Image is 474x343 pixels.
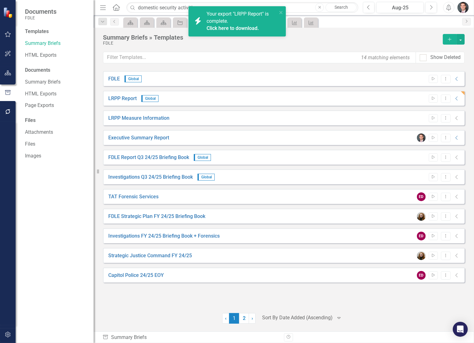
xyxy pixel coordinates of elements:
a: Page Exports [25,102,87,109]
div: Documents [25,67,87,74]
a: Strategic Justice Command FY 24/25 [108,252,192,259]
div: Summary Briefs » Templates [103,34,440,41]
a: Summary Briefs [25,40,87,47]
a: HTML Exports [25,90,87,98]
div: ED [417,232,426,240]
a: Files [25,141,87,148]
input: Filter Templates... [103,52,416,63]
span: Global [194,154,211,161]
img: Jennifer Siddoway [417,251,426,260]
div: ED [417,192,426,201]
a: FDLE Report Q3 24/25 Briefing Book [108,154,189,161]
span: ‹ [225,315,227,321]
div: Aug-25 [379,4,422,12]
div: Files [25,117,87,124]
a: LRPP Measure Information [108,115,169,122]
span: Global [141,95,159,102]
span: Global [125,75,142,82]
a: Images [25,152,87,160]
div: Open Intercom Messenger [453,322,468,337]
a: Attachments [25,129,87,136]
img: Will Grissom [457,2,469,13]
div: 14 matching elements [359,52,411,63]
span: Global [198,174,215,181]
a: Investigations FY 24/25 Briefing Book + Forensics [108,233,220,240]
div: Summary Briefs [102,334,279,341]
div: Show Deleted [430,54,461,61]
span: 1 [229,313,239,324]
a: 2 [239,313,249,324]
a: Executive Summary Report [108,134,169,142]
input: Search ClearPoint... [126,2,358,13]
span: Your export "LRPP Report" is complete. [207,11,276,32]
div: ED [417,271,426,280]
a: Click here to download. [207,25,259,31]
img: Jennifer Siddoway [417,212,426,221]
a: FDLE Strategic Plan FY 24/25 Briefing Book [108,213,205,220]
button: close [279,9,283,16]
a: FDLE [108,75,120,83]
a: Search [325,3,357,12]
span: › [252,315,253,321]
img: ClearPoint Strategy [3,7,14,18]
a: Capitol Police 24/25 EOY [108,272,164,279]
a: HTML Exports [25,52,87,59]
div: Templates [25,28,87,35]
small: FDLE [25,15,56,20]
a: Summary Briefs [25,79,87,86]
button: Aug-25 [376,2,424,13]
div: FDLE [103,41,440,46]
a: Investigations Q3 24/25 Briefing Book [108,174,193,181]
img: Will Grissom [417,133,426,142]
span: Documents [25,8,56,15]
a: LRPP Report [108,95,137,102]
a: TAT Forensic Services [108,193,159,200]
